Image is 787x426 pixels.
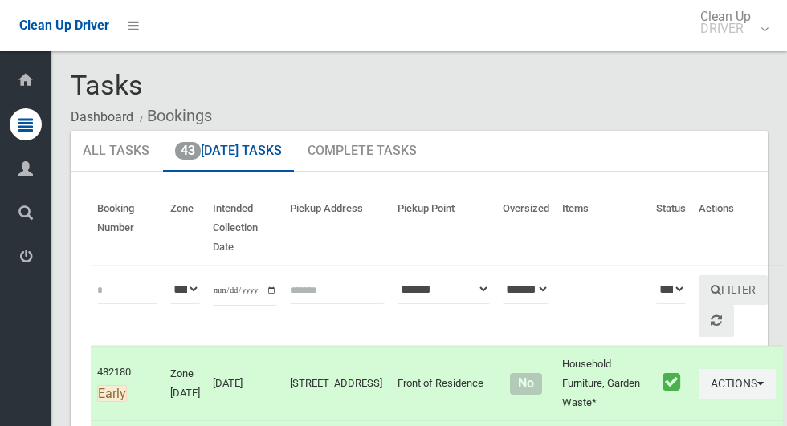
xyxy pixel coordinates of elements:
th: Zone [164,191,206,266]
i: Booking marked as collected. [663,371,680,392]
span: Early [97,385,127,402]
td: 482180 [91,346,164,421]
td: [STREET_ADDRESS] [283,346,391,421]
span: Clean Up [692,10,767,34]
li: Bookings [136,101,212,131]
td: Front of Residence [391,346,496,421]
td: [DATE] [206,346,283,421]
th: Pickup Point [391,191,496,266]
span: Clean Up Driver [19,18,109,33]
a: Dashboard [71,109,133,124]
td: Household Furniture, Garden Waste* [556,346,650,421]
a: Clean Up Driver [19,14,109,38]
th: Status [650,191,692,266]
a: 43[DATE] Tasks [163,131,294,172]
th: Actions [692,191,783,266]
button: Actions [699,369,776,399]
a: All Tasks [71,131,161,172]
span: Tasks [71,69,143,101]
span: No [510,373,541,395]
h4: Normal sized [503,377,549,391]
td: Zone [DATE] [164,346,206,421]
th: Items [556,191,650,266]
th: Pickup Address [283,191,391,266]
th: Oversized [496,191,556,266]
a: Complete Tasks [296,131,429,172]
th: Intended Collection Date [206,191,283,266]
small: DRIVER [700,22,751,34]
th: Booking Number [91,191,164,266]
button: Filter [699,275,768,305]
span: 43 [175,142,201,160]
